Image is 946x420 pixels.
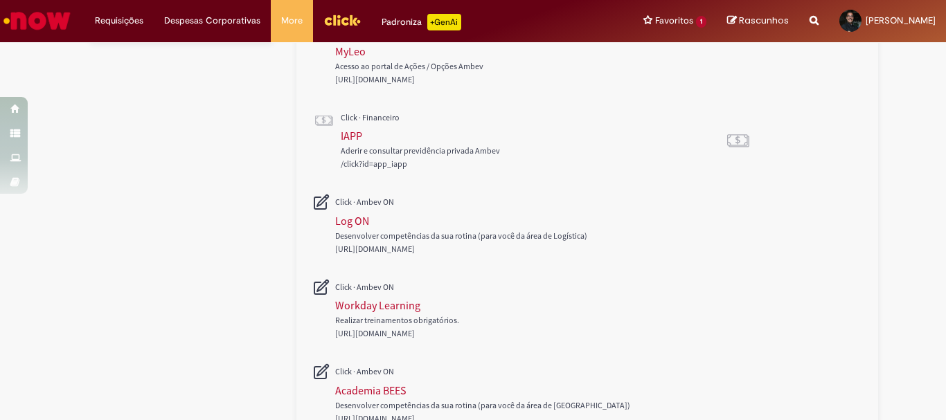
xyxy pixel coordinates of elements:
[1,7,73,35] img: ServiceNow
[739,14,789,27] span: Rascunhos
[382,14,461,30] div: Padroniza
[696,16,706,28] span: 1
[323,10,361,30] img: click_logo_yellow_360x200.png
[655,14,693,28] span: Favoritos
[427,14,461,30] p: +GenAi
[95,14,143,28] span: Requisições
[727,15,789,28] a: Rascunhos
[866,15,936,26] span: [PERSON_NAME]
[164,14,260,28] span: Despesas Corporativas
[281,14,303,28] span: More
